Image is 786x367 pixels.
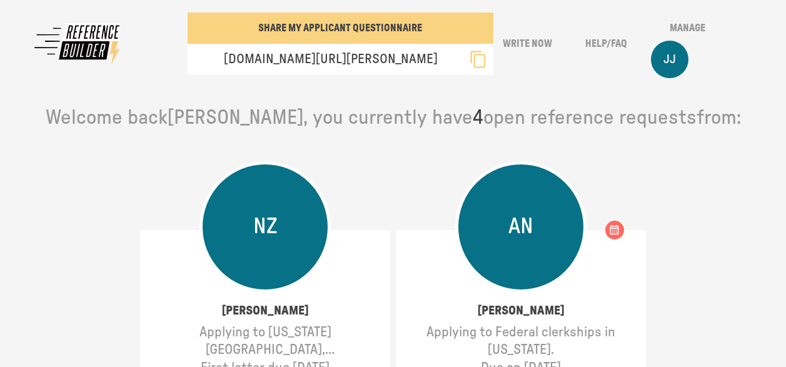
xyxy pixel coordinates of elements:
p: [PERSON_NAME] [149,298,381,323]
button: JJ [651,44,688,75]
p: Applying to [US_STATE][GEOGRAPHIC_DATA], [GEOGRAPHIC_DATA], [GEOGRAPHIC_DATA] . [149,323,381,359]
button: Manage [651,13,720,44]
p: Applying to Federal clerkships in [US_STATE] . [405,323,637,359]
p: Welcome back [PERSON_NAME] , you currently have open reference requests from: [29,105,757,131]
button: SHARE MY APPLICANT QUESTIONNAIRE [188,13,493,44]
p: Manage [670,22,705,35]
img: reffy logo [31,21,125,68]
span: 4 [473,108,483,128]
p: [DOMAIN_NAME][URL][PERSON_NAME] [214,51,438,68]
p: NZ [253,213,278,241]
p: JJ [663,51,676,68]
button: Help/FAQ [572,28,641,59]
p: AN [508,213,533,241]
button: Write Now [493,28,562,59]
p: [PERSON_NAME] [405,298,637,323]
